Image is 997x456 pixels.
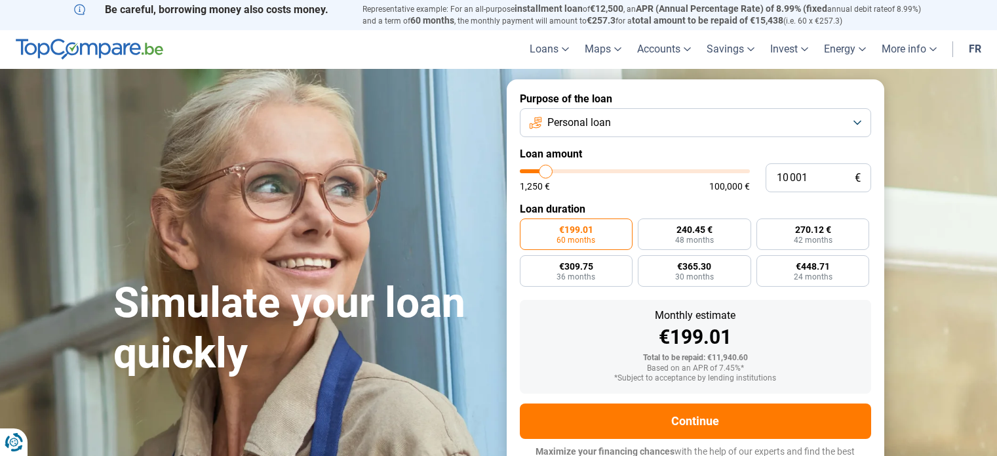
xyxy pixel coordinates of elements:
font: Savings [707,43,744,55]
font: Simulate your loan quickly [113,278,465,378]
font: fixed [806,3,827,14]
font: fr [969,43,981,55]
font: €257.3 [587,15,616,26]
a: Savings [699,30,762,69]
a: More info [874,30,945,69]
a: Maps [577,30,629,69]
font: Maps [585,43,611,55]
font: 100,000 € [709,181,750,192]
a: Loans [522,30,577,69]
font: Monthly estimate [655,309,735,321]
font: Personal loan [547,116,611,129]
font: *Subject to acceptance by lending institutions [614,373,776,383]
font: Based on an APR of 7.45%* [647,363,744,373]
img: TopCompare [16,39,163,60]
font: of [583,5,590,14]
font: Representative example: For an all-purpose [362,5,515,14]
font: 60 months [410,15,454,26]
font: total amount to be repaid of €15,438 [632,15,783,26]
font: More info [882,43,926,55]
font: for a [616,16,632,26]
button: Continue [520,404,871,439]
font: €199.01 [559,224,593,235]
font: of 8.99%) and a term of [362,5,921,26]
font: Continue [671,414,719,428]
button: Personal loan [520,108,871,137]
font: APR (Annual Percentage Rate) of 8.99% ( [636,3,806,14]
font: Purpose of the loan [520,93,612,105]
font: 24 months [794,272,832,281]
font: Loan duration [520,203,585,215]
font: 30 months [675,272,714,281]
font: Loans [530,43,558,55]
font: , an [623,5,636,14]
font: € [855,171,861,184]
a: fr [961,30,989,69]
a: Energy [816,30,874,69]
font: Energy [824,43,855,55]
font: Accounts [637,43,680,55]
font: 270.12 € [795,224,831,235]
font: €12,500 [590,3,623,14]
font: Be careful, borrowing money also costs money. [105,3,328,16]
font: Loan amount [520,148,582,160]
font: annual debit rate [827,5,888,14]
a: Invest [762,30,816,69]
font: 48 months [675,236,714,245]
font: 1,250 € [520,181,550,192]
font: 60 months [557,236,595,245]
font: Invest [770,43,798,55]
font: €199.01 [659,325,732,348]
font: 42 months [794,236,832,245]
font: €448.71 [796,261,830,272]
font: (i.e. 60 x €257.3) [783,16,842,26]
font: installment loan [515,3,583,14]
a: Accounts [629,30,699,69]
font: Total to be repaid: €11,940.60 [643,353,748,362]
font: , the monthly payment will amount to [454,16,587,26]
font: 240.45 € [676,224,713,235]
font: 36 months [557,272,595,281]
font: €365.30 [677,261,711,272]
font: €309.75 [559,261,593,272]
